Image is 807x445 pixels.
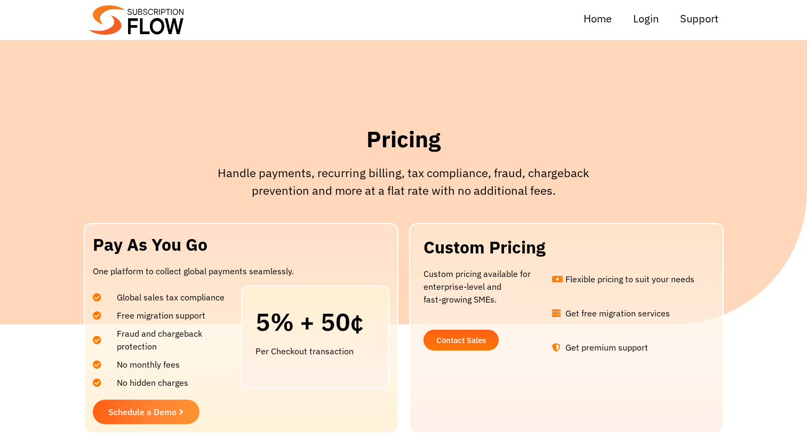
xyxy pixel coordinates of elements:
[196,164,612,199] p: Handle payments, recurring billing, tax compliance, fraud, chargeback prevention and more at a fl...
[89,5,183,35] img: new-logo
[196,125,612,154] h1: Pricing
[436,336,486,344] span: Contact Sales
[103,376,188,389] span: No hidden charges
[424,330,499,351] a: Contact Sales
[255,309,375,334] h3: 5% + 50¢
[424,267,547,306] p: Custom pricing available for enterprise-level and fast-growing SMEs.
[93,400,199,424] a: Schedule a Demo
[563,307,670,320] span: Get free migration services
[680,11,718,27] a: Support
[93,235,389,255] h2: Pay As You Go
[103,358,180,371] span: No monthly fees
[633,11,659,27] a: Login
[424,237,709,257] h2: Custom Pricing
[103,309,205,322] span: Free migration support
[93,265,389,277] p: One platform to collect global payments seamlessly.
[108,408,177,416] span: Schedule a Demo
[563,273,694,285] span: Flexible pricing to suit your needs
[103,291,225,304] span: Global sales tax compliance
[255,345,375,357] p: Per Checkout transaction
[584,11,612,27] a: Home
[563,341,648,354] span: Get premium support
[103,327,236,353] span: Fraud and chargeback protection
